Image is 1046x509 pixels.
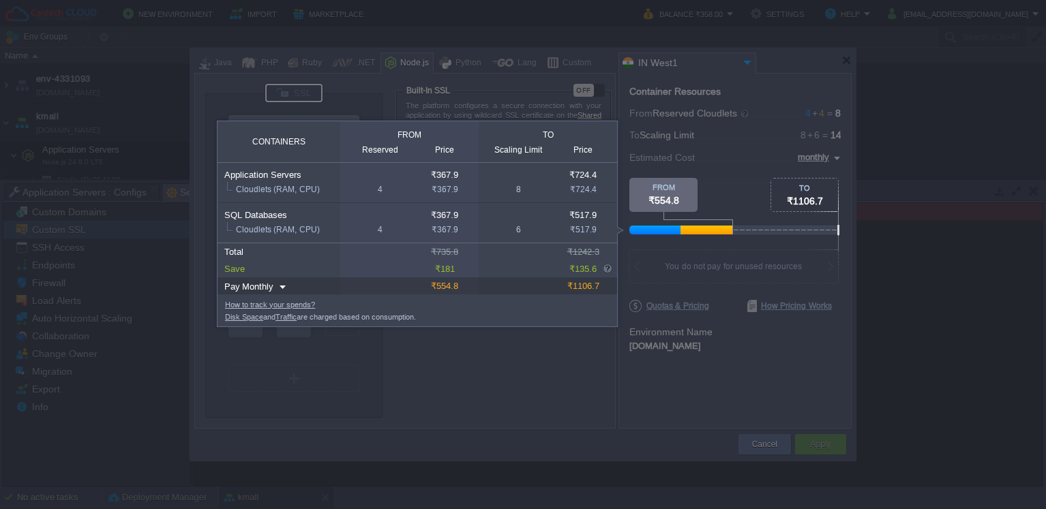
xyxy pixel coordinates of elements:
[225,313,263,321] a: Disk Space
[552,260,601,277] div: ₹135.6
[414,260,475,277] div: ₹181
[484,185,552,194] div: 8
[787,196,823,206] span: ₹1106.7
[275,313,297,321] a: Traffic
[552,277,614,294] div: ₹1106.7
[221,137,337,146] div: Containers
[224,225,340,234] div: Cloudlets (RAM, CPU)
[552,170,614,180] div: ₹724.4
[648,195,679,206] span: ₹554.8
[225,310,617,322] div: and are charged based on consumption.
[414,210,475,220] div: ₹367.9
[552,185,614,194] div: ₹724.4
[484,145,552,155] div: Scaling Limit
[771,184,838,192] div: TO
[414,225,475,234] div: ₹367.9
[224,278,240,295] div: Pay
[414,170,475,180] div: ₹367.9
[346,185,414,194] div: 4
[225,300,315,309] a: How to track your spends?
[224,243,340,260] div: Total
[552,225,614,234] div: ₹517.9
[224,260,340,277] div: Save
[414,185,475,194] div: ₹367.9
[552,210,614,220] div: ₹517.9
[484,225,552,234] div: 6
[414,277,475,294] div: ₹554.8
[346,225,414,234] div: 4
[224,185,340,194] div: Cloudlets (RAM, CPU)
[346,145,414,155] div: Reserved
[414,145,475,155] div: Price
[552,243,614,260] div: ₹1242.3
[552,145,614,155] div: Price
[629,183,698,191] div: FROM
[340,130,479,140] div: from
[224,170,340,180] div: Application Servers
[224,210,340,220] div: SQL Databases
[479,130,617,140] div: to
[414,243,475,260] div: ₹735.8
